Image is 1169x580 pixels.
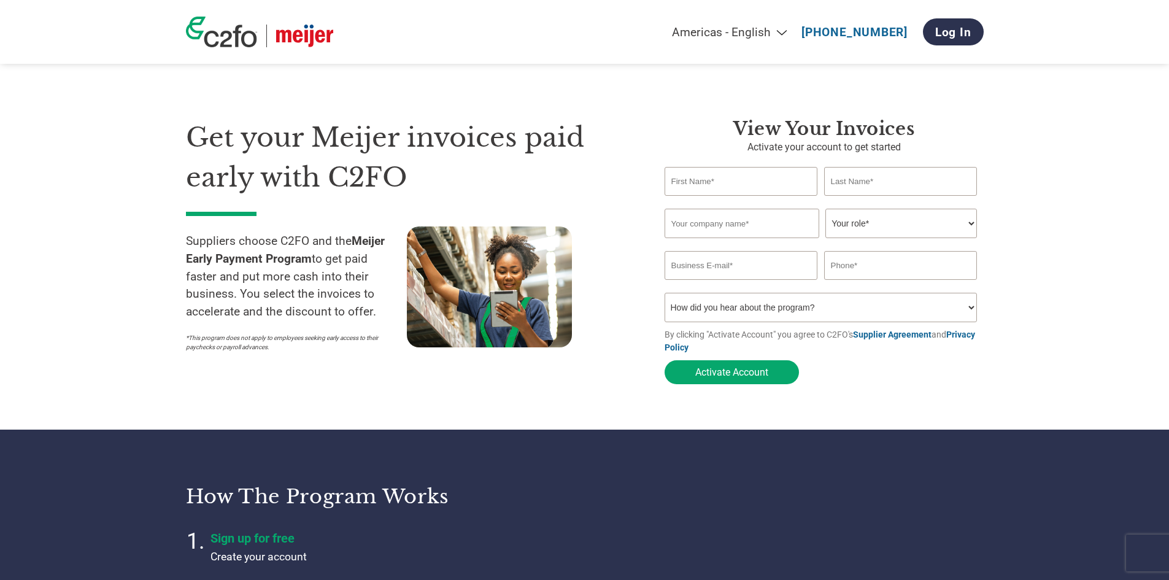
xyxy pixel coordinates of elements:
input: Your company name* [665,209,819,238]
input: First Name* [665,167,818,196]
img: c2fo logo [186,17,257,47]
a: Log In [923,18,984,45]
a: Privacy Policy [665,330,975,352]
p: Activate your account to get started [665,140,984,155]
h4: Sign up for free [210,531,517,546]
strong: Meijer Early Payment Program [186,234,385,266]
h1: Get your Meijer invoices paid early with C2FO [186,118,628,197]
img: Meijer [276,25,333,47]
div: Invalid last name or last name is too long [824,197,978,204]
p: By clicking "Activate Account" you agree to C2FO's and [665,328,984,354]
div: Inavlid Phone Number [824,281,978,288]
img: supply chain worker [407,226,572,347]
p: Suppliers choose C2FO and the to get paid faster and put more cash into their business. You selec... [186,233,407,321]
input: Invalid Email format [665,251,818,280]
input: Last Name* [824,167,978,196]
a: Supplier Agreement [853,330,932,339]
h3: View Your Invoices [665,118,984,140]
input: Phone* [824,251,978,280]
a: [PHONE_NUMBER] [801,25,908,39]
p: *This program does not apply to employees seeking early access to their paychecks or payroll adva... [186,333,395,352]
select: Title/Role [825,209,977,238]
h3: How the program works [186,484,569,509]
p: Create your account [210,549,517,565]
div: Invalid first name or first name is too long [665,197,818,204]
button: Activate Account [665,360,799,384]
div: Invalid company name or company name is too long [665,239,978,246]
div: Inavlid Email Address [665,281,818,288]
